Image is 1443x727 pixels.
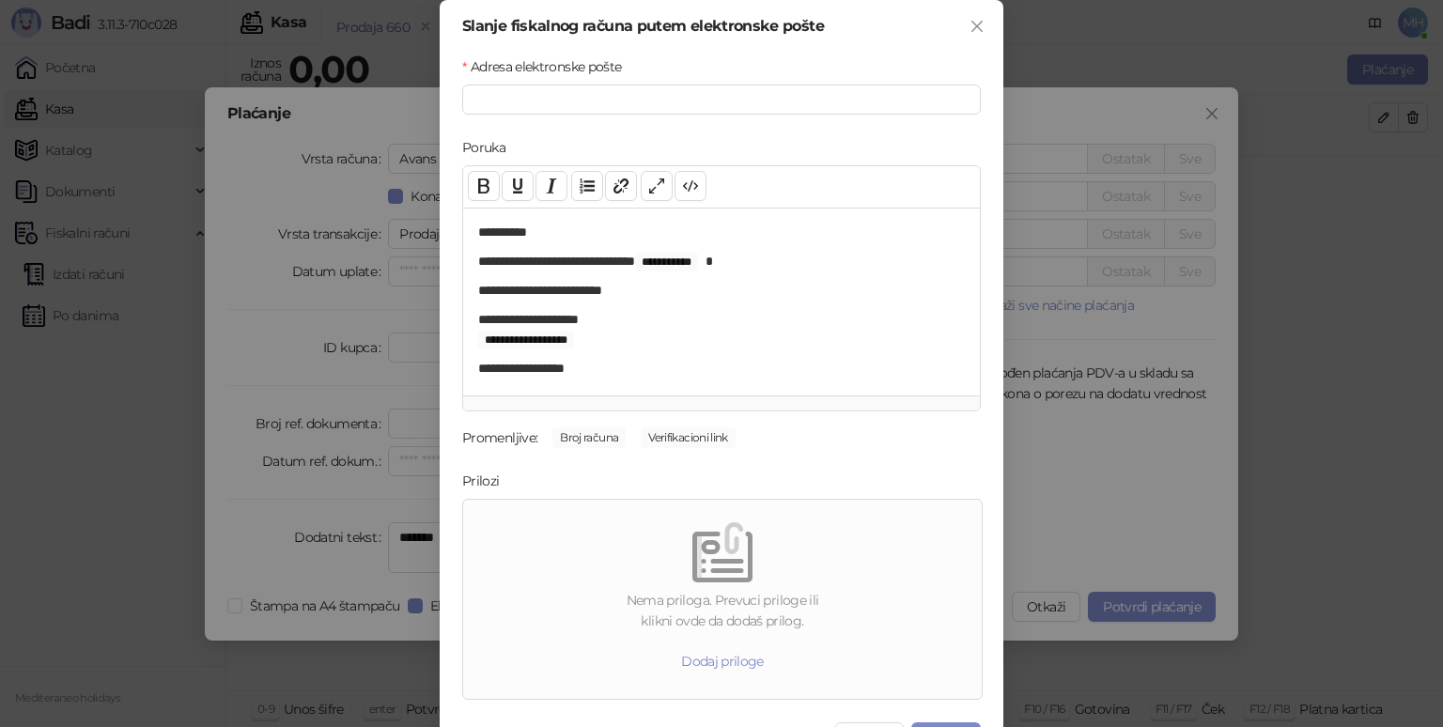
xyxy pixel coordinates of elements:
button: List [571,171,603,201]
div: Nema priloga. Prevuci priloge ili klikni ovde da dodaš prilog. [471,590,974,631]
label: Adresa elektronske pošte [462,56,633,77]
button: Bold [468,171,500,201]
button: Italic [535,171,567,201]
span: emptyNema priloga. Prevuci priloge iliklikni ovde da dodaš prilog.Dodaj priloge [471,507,974,691]
img: empty [692,522,753,582]
label: Poruka [462,137,518,158]
div: Promenljive: [462,427,537,448]
div: Slanje fiskalnog računa putem elektronske pošte [462,19,981,34]
button: Dodaj priloge [666,646,779,676]
span: Broj računa [552,427,626,448]
span: close [970,19,985,34]
button: Underline [502,171,534,201]
span: Zatvori [962,19,992,34]
button: Full screen [641,171,673,201]
button: Close [962,11,992,41]
span: Verifikacioni link [641,427,735,448]
button: Link [605,171,637,201]
button: Code view [675,171,706,201]
input: Adresa elektronske pošte [462,85,981,115]
label: Prilozi [462,471,511,491]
